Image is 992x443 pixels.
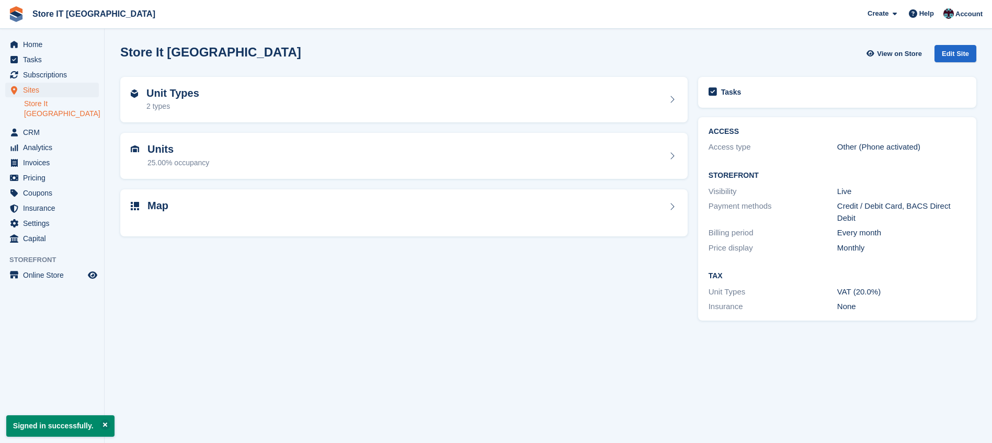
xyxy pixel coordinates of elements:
[146,87,199,99] h2: Unit Types
[86,269,99,281] a: Preview store
[9,255,104,265] span: Storefront
[28,5,159,22] a: Store IT [GEOGRAPHIC_DATA]
[23,37,86,52] span: Home
[5,268,99,282] a: menu
[23,140,86,155] span: Analytics
[5,171,99,185] a: menu
[5,216,99,231] a: menu
[837,200,966,224] div: Credit / Debit Card, BACS Direct Debit
[709,301,837,313] div: Insurance
[23,171,86,185] span: Pricing
[5,52,99,67] a: menu
[147,143,209,155] h2: Units
[5,201,99,215] a: menu
[147,200,168,212] h2: Map
[837,301,966,313] div: None
[709,186,837,198] div: Visibility
[5,83,99,97] a: menu
[120,189,688,237] a: Map
[146,101,199,112] div: 2 types
[5,231,99,246] a: menu
[147,157,209,168] div: 25.00% occupancy
[934,45,976,66] a: Edit Site
[5,125,99,140] a: menu
[709,272,966,280] h2: Tax
[23,268,86,282] span: Online Store
[5,37,99,52] a: menu
[721,87,742,97] h2: Tasks
[131,145,139,153] img: unit-icn-7be61d7bf1b0ce9d3e12c5938cc71ed9869f7b940bace4675aadf7bd6d80202e.svg
[23,231,86,246] span: Capital
[120,133,688,179] a: Units 25.00% occupancy
[23,186,86,200] span: Coupons
[5,155,99,170] a: menu
[23,52,86,67] span: Tasks
[23,83,86,97] span: Sites
[709,141,837,153] div: Access type
[709,200,837,224] div: Payment methods
[877,49,922,59] span: View on Store
[23,201,86,215] span: Insurance
[23,216,86,231] span: Settings
[837,286,966,298] div: VAT (20.0%)
[837,242,966,254] div: Monthly
[6,415,115,437] p: Signed in successfully.
[865,45,926,62] a: View on Store
[709,172,966,180] h2: Storefront
[837,141,966,153] div: Other (Phone activated)
[709,227,837,239] div: Billing period
[120,77,688,123] a: Unit Types 2 types
[837,227,966,239] div: Every month
[120,45,301,59] h2: Store It [GEOGRAPHIC_DATA]
[5,67,99,82] a: menu
[709,242,837,254] div: Price display
[131,202,139,210] img: map-icn-33ee37083ee616e46c38cad1a60f524a97daa1e2b2c8c0bc3eb3415660979fc1.svg
[23,155,86,170] span: Invoices
[24,99,99,119] a: Store It [GEOGRAPHIC_DATA]
[955,9,983,19] span: Account
[23,67,86,82] span: Subscriptions
[709,128,966,136] h2: ACCESS
[5,186,99,200] a: menu
[5,140,99,155] a: menu
[919,8,934,19] span: Help
[709,286,837,298] div: Unit Types
[23,125,86,140] span: CRM
[131,89,138,98] img: unit-type-icn-2b2737a686de81e16bb02015468b77c625bbabd49415b5ef34ead5e3b44a266d.svg
[943,8,954,19] img: James Campbell Adamson
[837,186,966,198] div: Live
[8,6,24,22] img: stora-icon-8386f47178a22dfd0bd8f6a31ec36ba5ce8667c1dd55bd0f319d3a0aa187defe.svg
[934,45,976,62] div: Edit Site
[868,8,888,19] span: Create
